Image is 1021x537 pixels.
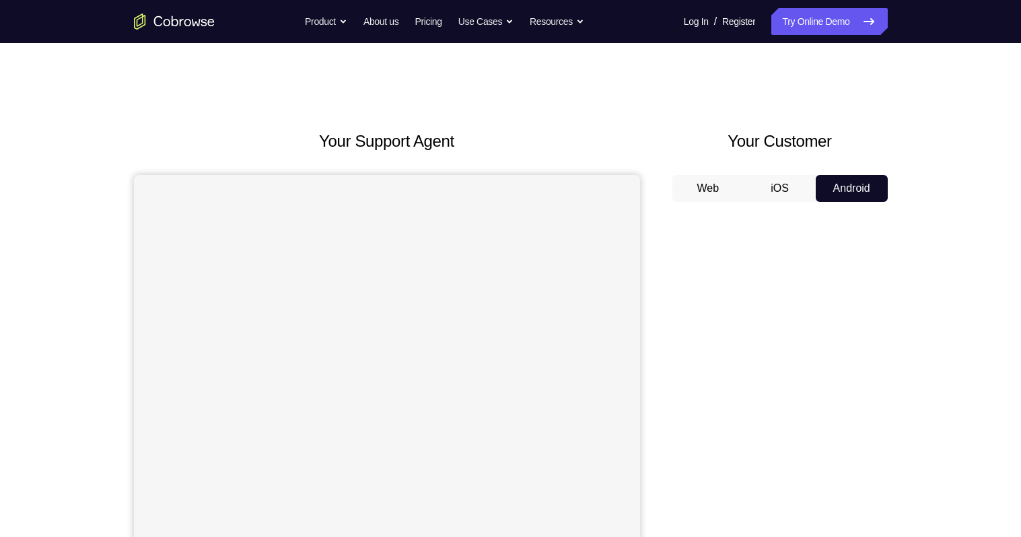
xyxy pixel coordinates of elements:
h2: Your Support Agent [134,129,640,153]
span: / [714,13,717,30]
a: Register [722,8,755,35]
a: About us [363,8,398,35]
button: Web [672,175,744,202]
a: Pricing [415,8,442,35]
a: Log In [684,8,709,35]
button: Product [305,8,347,35]
a: Go to the home page [134,13,215,30]
a: Try Online Demo [771,8,887,35]
button: Use Cases [458,8,514,35]
button: Android [816,175,888,202]
button: iOS [744,175,816,202]
button: Resources [530,8,584,35]
h2: Your Customer [672,129,888,153]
